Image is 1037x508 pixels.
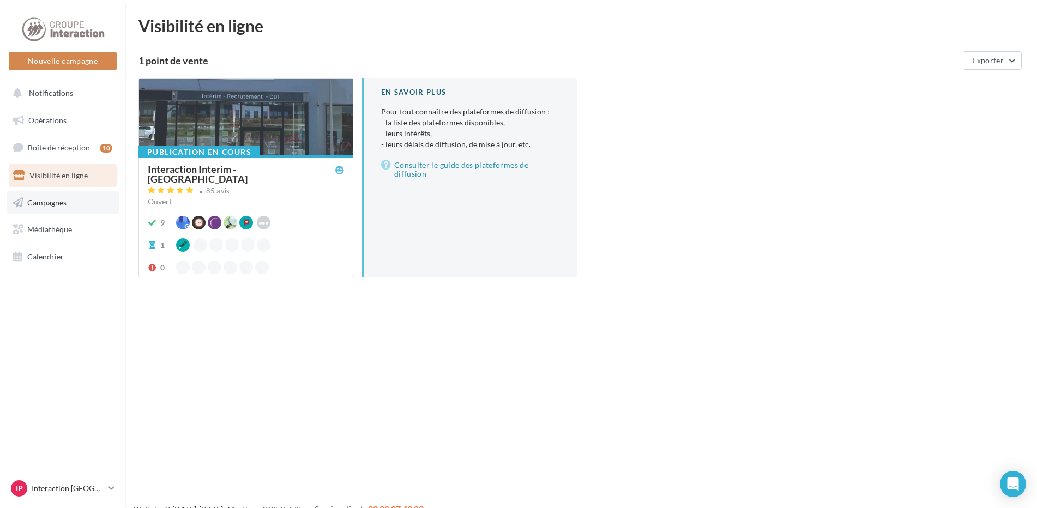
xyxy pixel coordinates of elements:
li: - leurs intérêts, [381,128,559,139]
span: Médiathèque [27,225,72,234]
span: IP [16,483,23,494]
a: Boîte de réception10 [7,136,119,159]
div: Publication en cours [138,146,260,158]
div: 85 avis [206,188,230,195]
span: Calendrier [27,252,64,261]
li: - leurs délais de diffusion, de mise à jour, etc. [381,139,559,150]
p: Interaction [GEOGRAPHIC_DATA] [32,483,104,494]
a: Opérations [7,109,119,132]
div: 1 point de vente [138,56,958,65]
div: Interaction Interim - [GEOGRAPHIC_DATA] [148,164,335,184]
button: Nouvelle campagne [9,52,117,70]
div: 10 [100,144,112,153]
a: IP Interaction [GEOGRAPHIC_DATA] [9,478,117,499]
li: - la liste des plateformes disponibles, [381,117,559,128]
div: Visibilité en ligne [138,17,1024,34]
span: Exporter [972,56,1004,65]
div: 1 [160,240,165,251]
div: 0 [160,262,165,273]
span: Ouvert [148,197,172,206]
a: Consulter le guide des plateformes de diffusion [381,159,559,180]
a: Visibilité en ligne [7,164,119,187]
button: Notifications [7,82,114,105]
p: Pour tout connaître des plateformes de diffusion : [381,106,559,150]
button: Exporter [963,51,1022,70]
a: 85 avis [148,185,344,198]
span: Boîte de réception [28,143,90,152]
div: En savoir plus [381,87,559,98]
a: Médiathèque [7,218,119,241]
a: Calendrier [7,245,119,268]
div: Open Intercom Messenger [1000,471,1026,497]
span: Visibilité en ligne [29,171,88,180]
span: Opérations [28,116,67,125]
a: Campagnes [7,191,119,214]
span: Campagnes [27,197,67,207]
span: Notifications [29,88,73,98]
div: 9 [160,217,165,228]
